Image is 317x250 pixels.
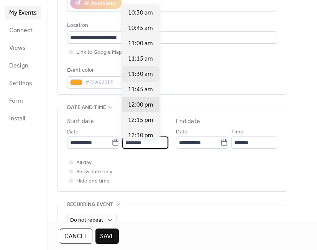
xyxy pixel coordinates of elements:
span: Save [100,232,114,241]
span: 11:30 am [128,70,153,79]
a: Form [5,94,41,108]
span: 11:15 am [128,54,153,64]
span: Date [67,128,79,137]
button: Save [95,229,119,244]
span: Date and time [67,103,106,112]
span: 10:30 am [128,8,153,18]
span: Install [9,114,25,123]
span: 11:45 am [128,85,153,94]
span: Form [9,97,23,106]
a: Connect [5,23,41,37]
span: 12:00 pm [128,100,153,110]
span: Connect [9,26,33,35]
span: 10:45 am [128,24,153,33]
span: Do not repeat [70,215,103,225]
a: Design [5,59,41,72]
a: Install [5,112,41,125]
span: Recurring event [67,200,113,209]
div: Start date [67,117,94,126]
span: #F5A623FF [85,78,118,87]
button: Cancel [60,229,92,244]
span: My Events [9,8,37,18]
a: My Events [5,6,41,20]
span: 12:30 pm [128,131,153,140]
span: 11:00 am [128,39,153,48]
a: Settings [5,76,41,90]
span: Time [231,128,243,137]
span: Show date only [76,168,112,177]
span: Date [176,128,187,137]
span: Views [9,44,26,53]
span: Design [9,61,28,71]
div: End date [176,117,200,126]
span: Settings [9,79,32,88]
span: Link to Google Maps [76,48,125,57]
div: Location [67,21,276,30]
span: All day [76,158,92,168]
span: 12:15 pm [128,116,153,125]
a: Views [5,41,41,55]
span: Cancel [64,232,88,241]
span: Hide end time [76,177,110,186]
div: Event color [67,66,128,75]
